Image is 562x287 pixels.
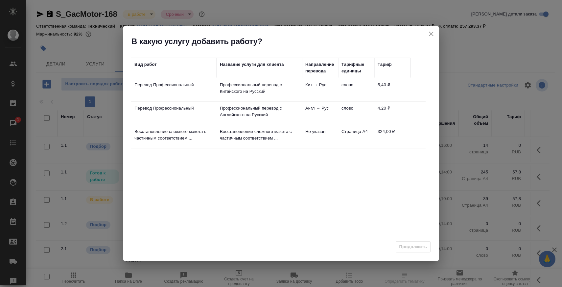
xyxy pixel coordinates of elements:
[341,61,371,74] div: Тарифные единицы
[374,102,410,125] td: 4,20 ₽
[338,102,374,125] td: слово
[220,61,284,68] div: Название услуги для клиента
[131,36,439,47] h2: В какую услугу добавить работу?
[134,105,213,112] p: Перевод Профессиональный
[305,61,335,74] div: Направление перевода
[374,78,410,101] td: 5,40 ₽
[220,105,299,118] p: Профессиональный перевод с Английского на Русский
[426,29,436,39] button: close
[134,82,213,88] p: Перевод Профессиональный
[134,128,213,142] p: Восстановление сложного макета с частичным соответствием ...
[302,125,338,148] td: Не указан
[374,125,410,148] td: 324,00 ₽
[220,128,299,142] p: Восстановление сложного макета с частичным соответствием ...
[220,82,299,95] p: Профессиональный перевод с Китайского на Русский
[302,102,338,125] td: Англ → Рус
[338,78,374,101] td: слово
[134,61,157,68] div: Вид работ
[338,125,374,148] td: Страница А4
[302,78,338,101] td: Кит → Рус
[378,61,392,68] div: Тариф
